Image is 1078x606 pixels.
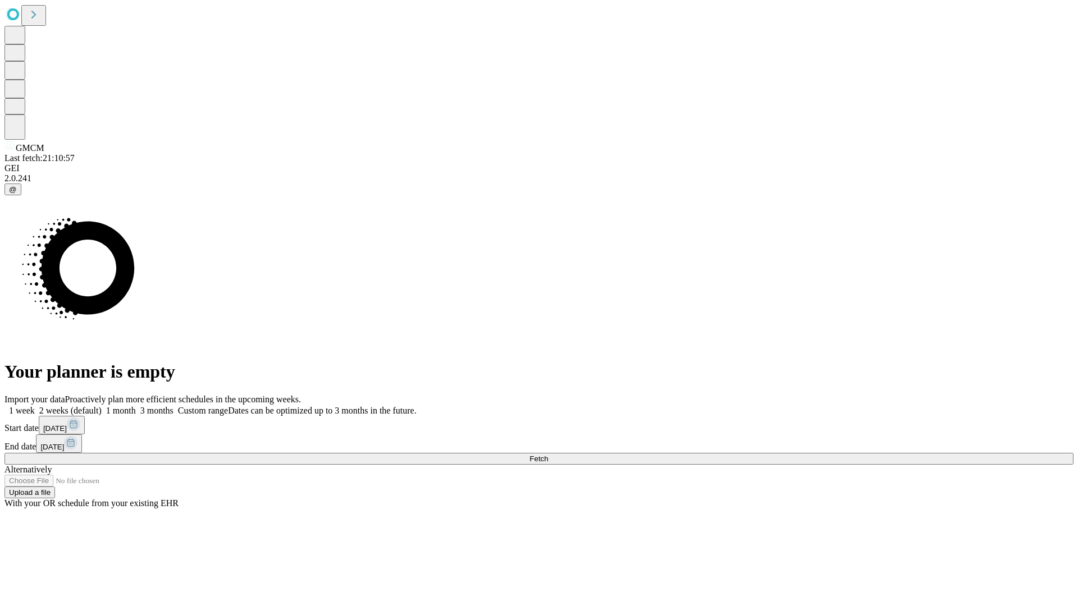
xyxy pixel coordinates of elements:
[4,183,21,195] button: @
[4,153,75,163] span: Last fetch: 21:10:57
[43,424,67,433] span: [DATE]
[140,406,173,415] span: 3 months
[228,406,416,415] span: Dates can be optimized up to 3 months in the future.
[40,443,64,451] span: [DATE]
[16,143,44,153] span: GMCM
[529,454,548,463] span: Fetch
[36,434,82,453] button: [DATE]
[39,406,102,415] span: 2 weeks (default)
[4,361,1074,382] h1: Your planner is empty
[9,406,35,415] span: 1 week
[4,465,52,474] span: Alternatively
[4,394,65,404] span: Import your data
[4,173,1074,183] div: 2.0.241
[4,434,1074,453] div: End date
[4,163,1074,173] div: GEI
[178,406,228,415] span: Custom range
[65,394,301,404] span: Proactively plan more efficient schedules in the upcoming weeks.
[4,453,1074,465] button: Fetch
[4,416,1074,434] div: Start date
[39,416,85,434] button: [DATE]
[4,486,55,498] button: Upload a file
[9,185,17,194] span: @
[4,498,179,508] span: With your OR schedule from your existing EHR
[106,406,136,415] span: 1 month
